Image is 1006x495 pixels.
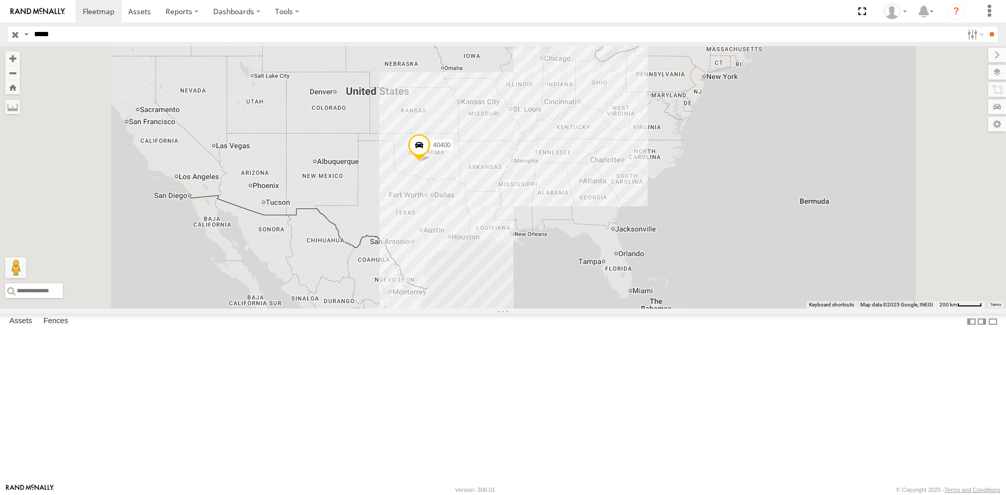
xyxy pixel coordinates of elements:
img: rand-logo.svg [10,8,65,15]
label: Dock Summary Table to the Left [966,314,977,329]
a: Terms and Conditions [945,487,1000,493]
a: Terms (opens in new tab) [990,303,1001,307]
span: Map data ©2025 Google, INEGI [860,302,933,307]
label: Hide Summary Table [988,314,998,329]
i: ? [948,3,965,20]
label: Fences [38,314,73,329]
label: Measure [5,100,20,114]
label: Map Settings [988,117,1006,131]
button: Zoom in [5,51,20,65]
button: Zoom out [5,65,20,80]
span: 40400 [433,141,450,148]
span: 200 km [939,302,957,307]
div: Carlos Ortiz [880,4,911,19]
a: Visit our Website [6,485,54,495]
label: Search Query [22,27,30,42]
div: Version: 308.01 [455,487,495,493]
button: Keyboard shortcuts [809,301,854,309]
div: © Copyright 2025 - [896,487,1000,493]
button: Zoom Home [5,80,20,94]
button: Drag Pegman onto the map to open Street View [5,257,26,278]
button: Map Scale: 200 km per 43 pixels [936,301,985,309]
label: Assets [4,314,37,329]
label: Search Filter Options [963,27,986,42]
label: Dock Summary Table to the Right [977,314,987,329]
